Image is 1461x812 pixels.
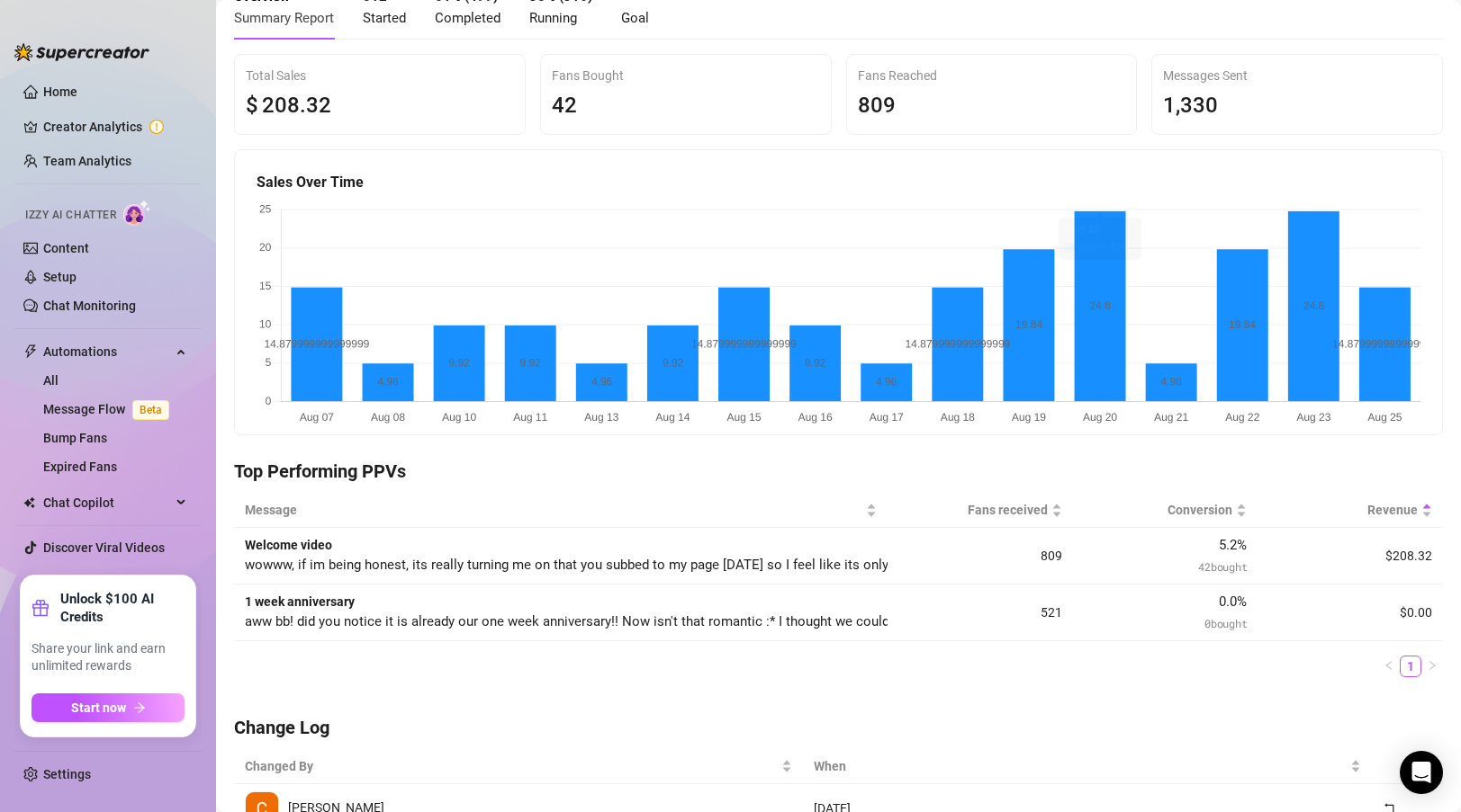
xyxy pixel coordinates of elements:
span: gift [32,599,50,617]
span: Start now [71,700,126,715]
li: 1 [1400,656,1421,677]
div: Open Intercom Messenger [1400,751,1443,794]
th: Conversion [1073,493,1258,528]
span: .32 [300,93,331,118]
div: Fans Reached [858,66,1126,85]
a: Message FlowBeta [43,402,176,416]
a: Home [43,85,77,99]
span: Started [363,10,406,26]
td: $0.00 [1258,584,1443,641]
span: 5.2 % [1219,537,1247,553]
div: Fans Bought [552,66,820,85]
strong: Welcome video [245,538,332,552]
span: 0.0 % [1219,593,1247,610]
span: arrow-right [133,701,146,714]
strong: Unlock $100 AI Credits [60,590,185,626]
a: Creator Analytics exclamation-circle [43,112,187,141]
h4: Change Log [234,715,1443,740]
span: Message [245,500,862,520]
td: $208.32 [1258,528,1443,584]
a: Content [43,241,89,255]
span: Changed By [245,756,778,776]
a: 1 [1401,656,1420,676]
td: 809 [888,528,1073,584]
th: Fans received [888,493,1073,528]
span: 42 bought [1198,559,1247,574]
a: Settings [43,767,91,781]
th: Changed By [234,749,803,784]
span: Chat Copilot [43,488,171,517]
span: Beta [132,400,169,420]
span: Goal [621,10,649,26]
li: Next Page [1421,656,1443,677]
span: $ [246,89,258,123]
button: left [1378,656,1400,677]
span: Running [529,10,577,26]
h5: Sales Over Time [257,172,1420,193]
span: Fans received [898,500,1048,520]
img: AI Chatter [123,200,151,226]
a: Chat Monitoring [43,299,136,313]
img: Chat Copilot [23,496,35,509]
a: Bump Fans [43,431,107,445]
td: 521 [888,584,1073,641]
strong: 1 week anniversary [245,594,355,609]
th: When [803,749,1372,784]
span: Automations [43,337,171,366]
a: Discover Viral Videos [43,540,165,555]
span: Izzy AI Chatter [25,207,116,224]
span: 0 bought [1204,616,1247,630]
div: Messages Sent [1163,66,1431,85]
th: Message [234,493,888,528]
span: 1,330 [1163,93,1218,118]
th: Revenue [1258,493,1443,528]
span: Summary Report [234,10,334,26]
a: Team Analytics [43,154,131,168]
span: When [814,756,1347,776]
button: Start nowarrow-right [32,693,185,722]
a: Expired Fans [43,460,117,474]
h4: Top Performing PPVs [234,459,1443,484]
span: right [1427,660,1438,671]
button: right [1421,656,1443,677]
span: Share your link and earn unlimited rewards [32,640,185,675]
span: 208 [262,93,300,118]
span: 809 [858,93,896,118]
a: Setup [43,270,77,284]
div: Total Sales [246,66,514,85]
span: Conversion [1084,500,1233,520]
span: Completed [435,10,501,26]
span: thunderbolt [23,344,38,359]
img: logo-BBDzfeDw.svg [14,43,149,61]
span: 42 [552,93,577,118]
a: All [43,373,59,388]
span: Revenue [1268,500,1418,520]
span: left [1384,660,1394,671]
li: Previous Page [1378,656,1400,677]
